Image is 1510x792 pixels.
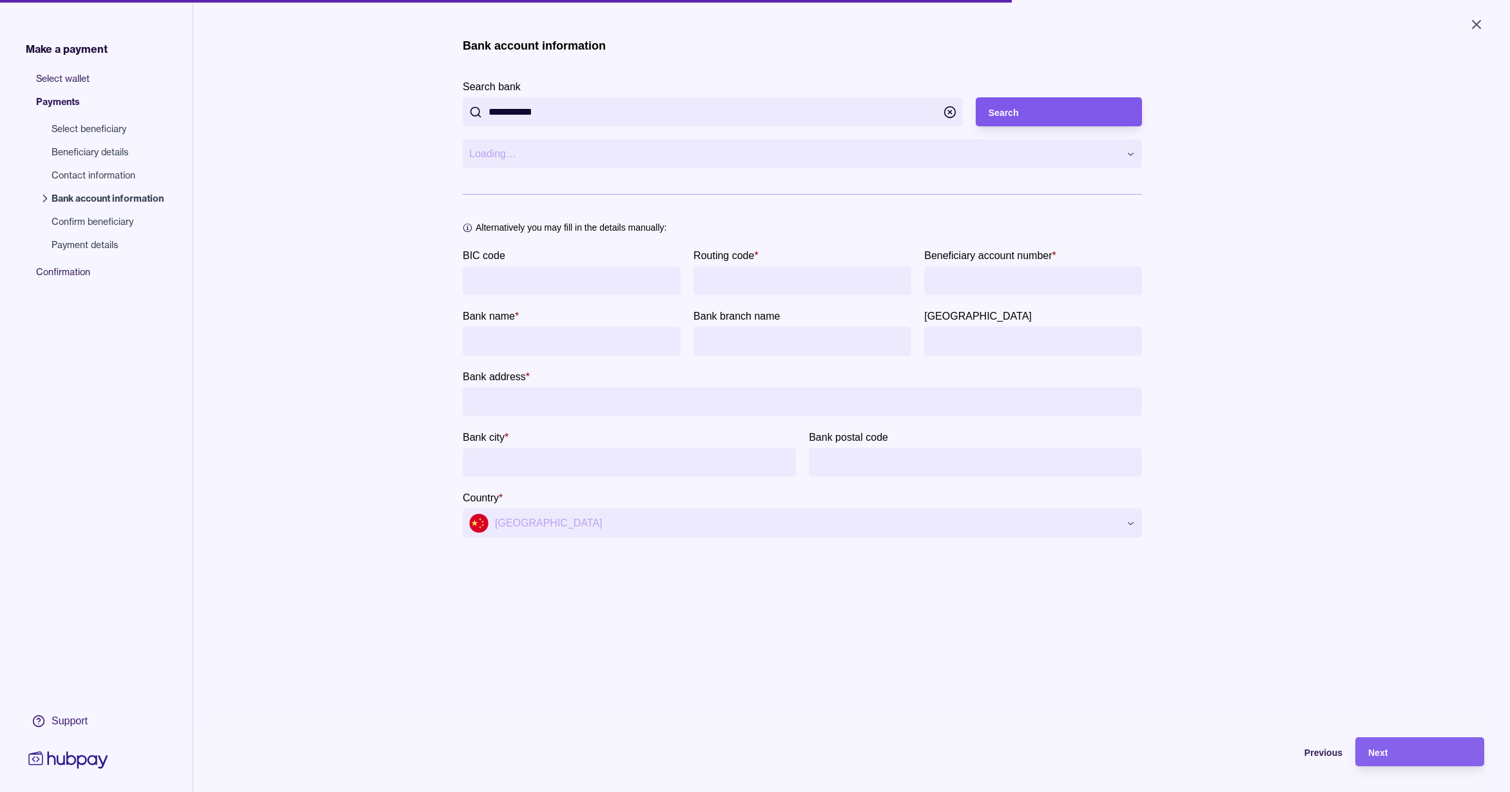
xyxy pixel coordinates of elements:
[809,429,888,445] label: Bank postal code
[463,369,530,384] label: Bank address
[463,311,515,322] p: Bank name
[463,308,519,324] label: Bank name
[469,266,674,295] input: BIC code
[36,72,177,95] span: Select wallet
[52,714,88,728] div: Support
[463,247,505,263] label: BIC code
[469,448,789,477] input: Bank city
[976,97,1143,126] button: Search
[52,169,164,182] span: Contact information
[924,247,1056,263] label: Beneficiary account number
[463,429,508,445] label: Bank city
[693,308,780,324] label: Bank branch name
[815,448,1136,477] input: Bank postal code
[489,97,937,126] input: Search bank
[476,220,666,235] p: Alternatively you may fill in the details manually:
[1368,748,1388,758] span: Next
[463,81,521,92] p: Search bank
[924,250,1052,261] p: Beneficiary account number
[700,266,905,295] input: Routing code
[693,311,780,322] p: Bank branch name
[26,708,111,735] a: Support
[469,327,674,356] input: bankName
[52,238,164,251] span: Payment details
[693,250,754,261] p: Routing code
[924,311,1032,322] p: [GEOGRAPHIC_DATA]
[26,41,108,57] span: Make a payment
[1304,748,1342,758] span: Previous
[1453,10,1500,39] button: Close
[463,250,505,261] p: BIC code
[36,95,177,119] span: Payments
[931,327,1136,356] input: Bank province
[52,122,164,135] span: Select beneficiary
[1355,737,1484,766] button: Next
[1214,737,1342,766] button: Previous
[469,387,1136,416] input: Bank address
[924,308,1032,324] label: Bank province
[463,371,526,382] p: Bank address
[989,108,1019,118] span: Search
[36,266,177,289] span: Confirmation
[693,247,759,263] label: Routing code
[463,39,606,53] h1: Bank account information
[52,215,164,228] span: Confirm beneficiary
[52,146,164,159] span: Beneficiary details
[809,432,888,443] p: Bank postal code
[463,432,505,443] p: Bank city
[463,492,499,503] p: Country
[463,79,521,94] label: Search bank
[700,327,905,356] input: Bank branch name
[463,490,503,505] label: Country
[931,266,1136,295] input: Beneficiary account number
[52,192,164,205] span: Bank account information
